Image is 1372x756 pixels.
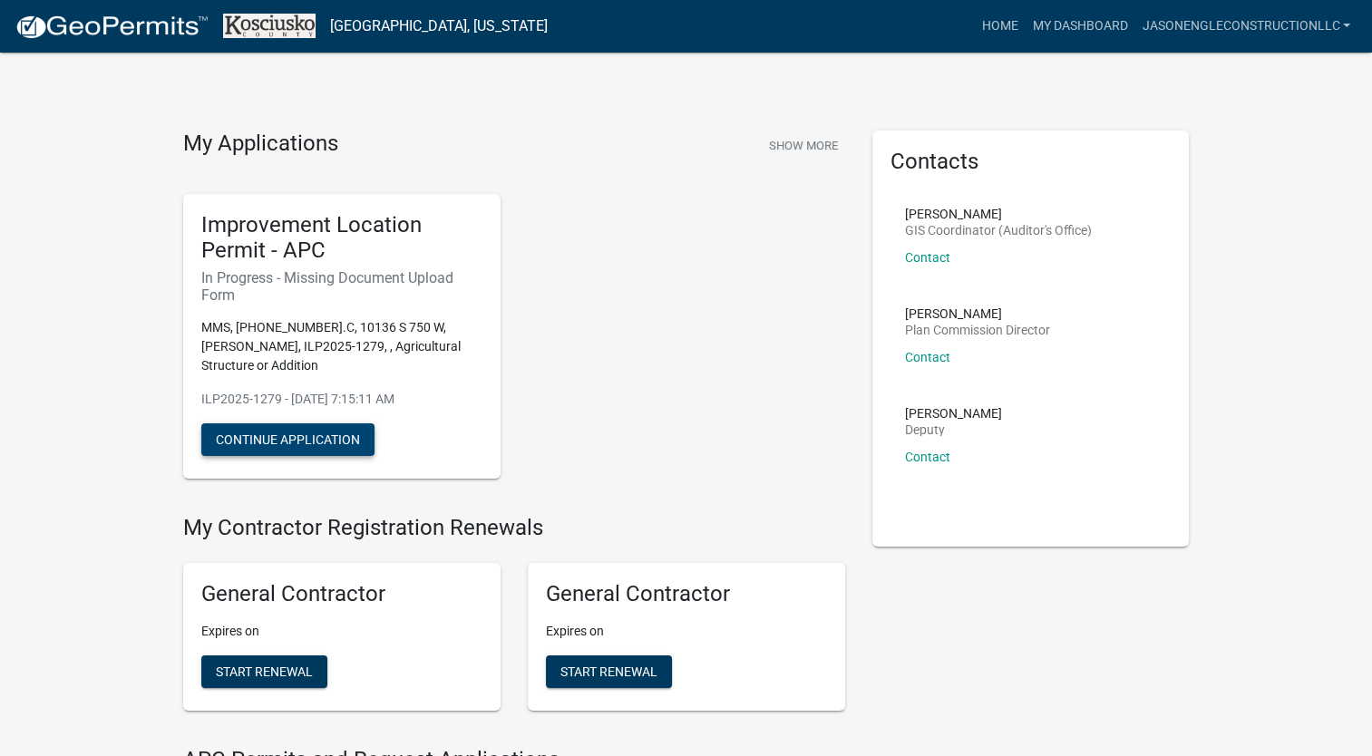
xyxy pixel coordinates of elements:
[201,581,482,607] h5: General Contractor
[201,655,327,688] button: Start Renewal
[183,515,845,541] h4: My Contractor Registration Renewals
[974,9,1025,44] a: Home
[201,423,375,456] button: Continue Application
[183,515,845,725] wm-registration-list-section: My Contractor Registration Renewals
[201,622,482,641] p: Expires on
[905,208,1092,220] p: [PERSON_NAME]
[201,269,482,304] h6: In Progress - Missing Document Upload Form
[905,350,950,364] a: Contact
[560,664,657,679] span: Start Renewal
[905,324,1050,336] p: Plan Commission Director
[183,131,338,158] h4: My Applications
[546,622,827,641] p: Expires on
[890,149,1172,175] h5: Contacts
[546,655,672,688] button: Start Renewal
[905,423,1002,436] p: Deputy
[201,318,482,375] p: MMS, [PHONE_NUMBER].C, 10136 S 750 W, [PERSON_NAME], ILP2025-1279, , Agricultural Structure or Ad...
[1134,9,1357,44] a: jasonengleconstructionllc
[216,664,313,679] span: Start Renewal
[905,250,950,265] a: Contact
[546,581,827,607] h5: General Contractor
[201,390,482,409] p: ILP2025-1279 - [DATE] 7:15:11 AM
[762,131,845,160] button: Show More
[1025,9,1134,44] a: My Dashboard
[201,212,482,265] h5: Improvement Location Permit - APC
[905,224,1092,237] p: GIS Coordinator (Auditor's Office)
[223,14,316,38] img: Kosciusko County, Indiana
[905,450,950,464] a: Contact
[330,11,548,42] a: [GEOGRAPHIC_DATA], [US_STATE]
[905,307,1050,320] p: [PERSON_NAME]
[905,407,1002,420] p: [PERSON_NAME]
